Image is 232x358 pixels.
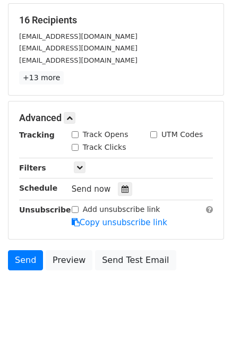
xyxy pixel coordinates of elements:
label: Track Clicks [83,142,126,153]
label: Add unsubscribe link [83,204,160,215]
h5: 16 Recipients [19,14,213,26]
iframe: Chat Widget [179,307,232,358]
strong: Schedule [19,184,57,192]
a: +13 more [19,71,64,84]
a: Preview [46,250,92,270]
label: Track Opens [83,129,128,140]
small: [EMAIL_ADDRESS][DOMAIN_NAME] [19,44,138,52]
label: UTM Codes [161,129,203,140]
h5: Advanced [19,112,213,124]
strong: Tracking [19,131,55,139]
a: Send [8,250,43,270]
a: Copy unsubscribe link [72,218,167,227]
small: [EMAIL_ADDRESS][DOMAIN_NAME] [19,56,138,64]
a: Send Test Email [95,250,176,270]
span: Send now [72,184,111,194]
strong: Filters [19,164,46,172]
small: [EMAIL_ADDRESS][DOMAIN_NAME] [19,32,138,40]
strong: Unsubscribe [19,206,71,214]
